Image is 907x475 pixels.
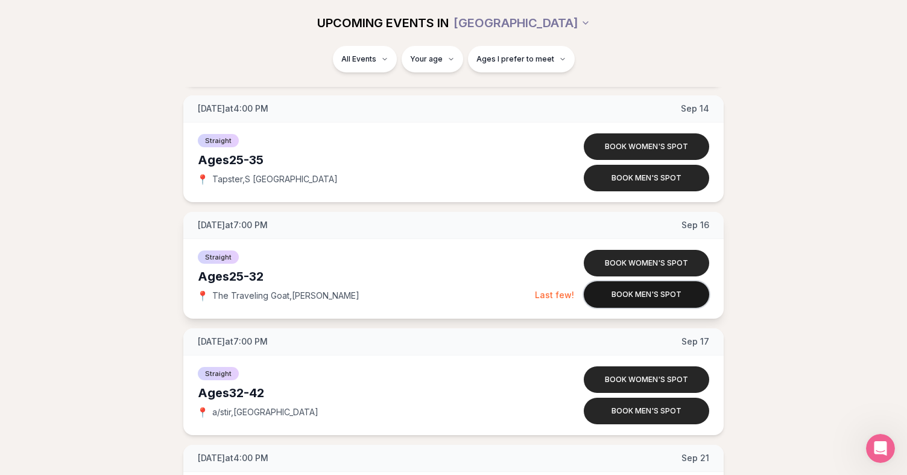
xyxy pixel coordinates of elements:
span: Straight [198,134,239,147]
span: Sep 14 [681,103,709,115]
span: 📍 [198,291,207,301]
span: [DATE] at 7:00 PM [198,219,268,231]
div: Ages 32-42 [198,384,538,401]
span: 📍 [198,174,207,184]
span: a/stir , [GEOGRAPHIC_DATA] [212,406,318,418]
button: Book women's spot [584,133,709,160]
span: Sep 16 [681,219,709,231]
span: UPCOMING EVENTS IN [317,14,449,31]
button: Book men's spot [584,398,709,424]
button: Your age [402,46,463,72]
button: Book women's spot [584,250,709,276]
span: 📍 [198,407,207,417]
button: All Events [333,46,397,72]
span: Sep 17 [681,336,709,348]
button: [GEOGRAPHIC_DATA] [453,10,590,36]
span: The Traveling Goat , [PERSON_NAME] [212,290,359,302]
span: Straight [198,367,239,380]
div: Ages 25-32 [198,268,535,285]
span: [DATE] at 7:00 PM [198,336,268,348]
iframe: Intercom live chat [866,434,895,463]
span: Straight [198,250,239,264]
span: Tapster , S [GEOGRAPHIC_DATA] [212,173,338,185]
span: Your age [410,54,443,64]
div: Ages 25-35 [198,151,538,168]
span: Last few! [535,290,574,300]
span: Sep 21 [681,452,709,464]
span: Ages I prefer to meet [476,54,554,64]
span: [DATE] at 4:00 PM [198,452,268,464]
span: [DATE] at 4:00 PM [198,103,268,115]
button: Ages I prefer to meet [468,46,575,72]
button: Book women's spot [584,366,709,393]
button: Book men's spot [584,281,709,308]
button: Book men's spot [584,165,709,191]
span: All Events [341,54,376,64]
